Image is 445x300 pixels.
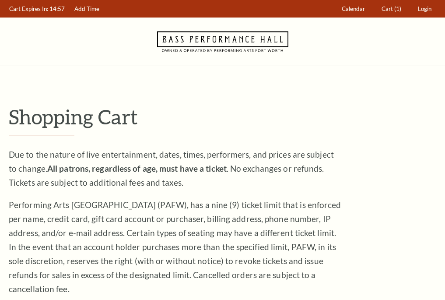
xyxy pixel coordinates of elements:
[47,163,227,173] strong: All patrons, regardless of age, must have a ticket
[414,0,436,18] a: Login
[382,5,393,12] span: Cart
[378,0,406,18] a: Cart (1)
[9,5,48,12] span: Cart Expires In:
[394,5,401,12] span: (1)
[49,5,65,12] span: 14:57
[9,106,436,128] p: Shopping Cart
[9,198,341,296] p: Performing Arts [GEOGRAPHIC_DATA] (PAFW), has a nine (9) ticket limit that is enforced per name, ...
[418,5,431,12] span: Login
[9,149,334,187] span: Due to the nature of live entertainment, dates, times, performers, and prices are subject to chan...
[338,0,369,18] a: Calendar
[342,5,365,12] span: Calendar
[70,0,104,18] a: Add Time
